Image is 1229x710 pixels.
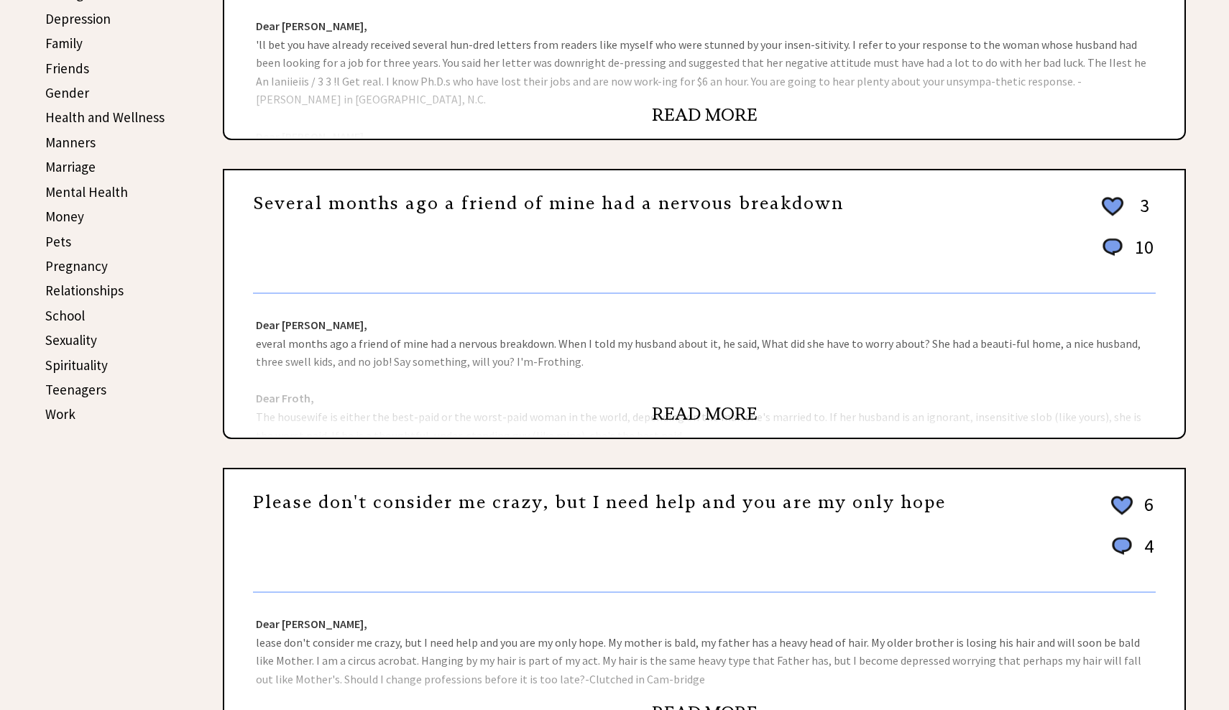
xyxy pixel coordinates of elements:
[45,282,124,299] a: Relationships
[1100,236,1126,259] img: message_round%201.png
[1109,493,1135,518] img: heart_outline%202.png
[45,84,89,101] a: Gender
[45,183,128,200] a: Mental Health
[1137,534,1154,572] td: 4
[652,104,758,126] a: READ MORE
[256,617,367,631] strong: Dear [PERSON_NAME],
[253,492,946,513] a: Please don't consider me crazy, but I need help and you are my only hope
[45,405,75,423] a: Work
[45,307,85,324] a: School
[1109,535,1135,558] img: message_round%201.png
[256,391,314,405] strong: Dear Froth,
[256,318,367,332] strong: Dear [PERSON_NAME],
[45,356,108,374] a: Spirituality
[1128,193,1154,234] td: 3
[45,381,106,398] a: Teenagers
[45,158,96,175] a: Marriage
[45,331,97,349] a: Sexuality
[1128,235,1154,273] td: 10
[45,134,96,151] a: Manners
[256,19,367,33] strong: Dear [PERSON_NAME],
[1137,492,1154,532] td: 6
[45,208,84,225] a: Money
[45,60,89,77] a: Friends
[45,233,71,250] a: Pets
[253,193,844,214] a: Several months ago a friend of mine had a nervous breakdown
[45,257,108,275] a: Pregnancy
[45,109,165,126] a: Health and Wellness
[1100,194,1126,219] img: heart_outline%202.png
[652,403,758,425] a: READ MORE
[224,294,1184,438] div: everal months ago a friend of mine had a nervous breakdown. When I told my husband about it, he s...
[45,10,111,27] a: Depression
[45,34,83,52] a: Family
